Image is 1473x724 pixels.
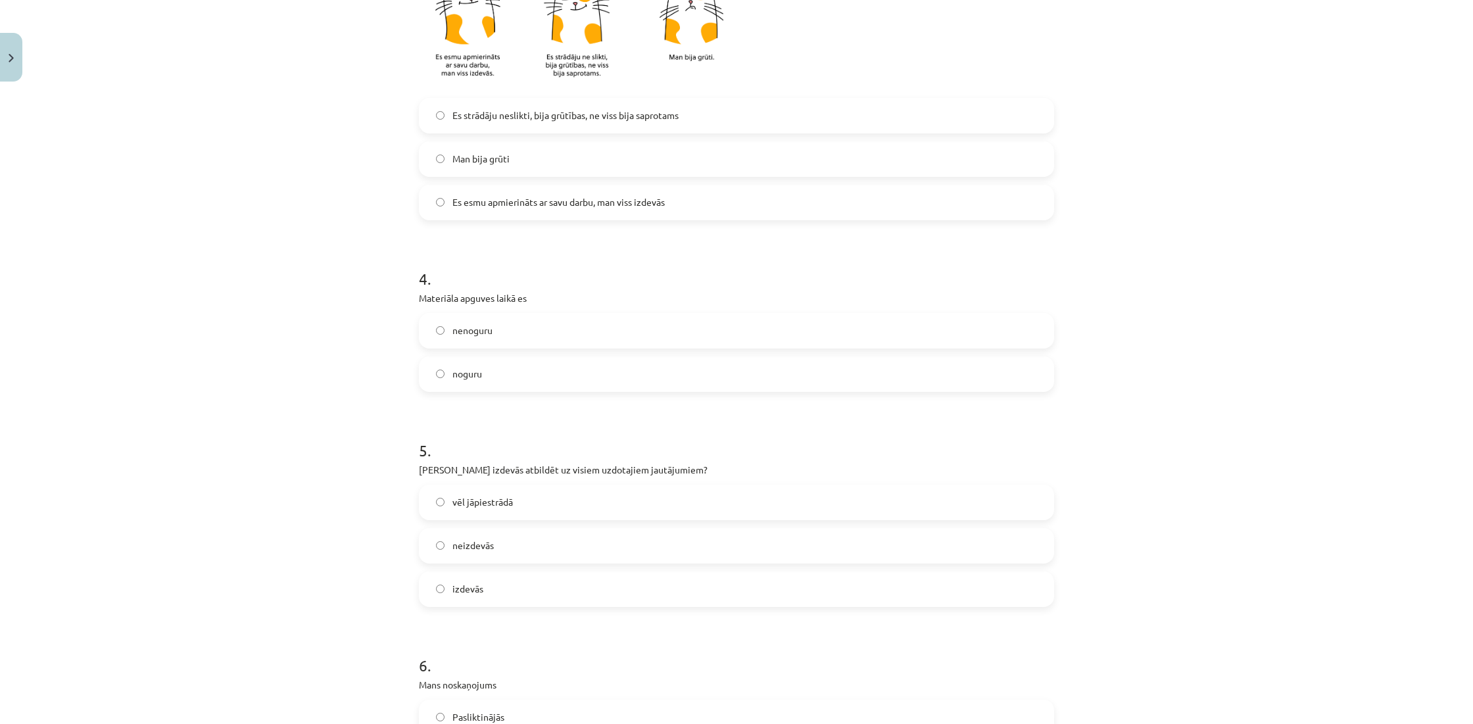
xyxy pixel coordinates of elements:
input: Es strādāju neslikti, bija grūtības, ne viss bija saprotams [436,111,445,120]
p: [PERSON_NAME] izdevās atbildēt uz visiem uzdotajiem jautājumiem? [419,463,1054,477]
input: Es esmu apmierināts ar savu darbu, man viss izdevās [436,198,445,206]
input: Pasliktinājās [436,713,445,721]
span: nenoguru [452,324,493,337]
span: izdevās [452,582,483,596]
h1: 6 . [419,633,1054,674]
span: noguru [452,367,482,381]
h1: 4 . [419,247,1054,287]
span: Pasliktinājās [452,710,504,724]
input: noguru [436,370,445,378]
span: Man bija grūti [452,152,510,166]
span: Es strādāju neslikti, bija grūtības, ne viss bija saprotams [452,109,679,122]
span: Es esmu apmierināts ar savu darbu, man viss izdevās [452,195,665,209]
img: icon-close-lesson-0947bae3869378f0d4975bcd49f059093ad1ed9edebbc8119c70593378902aed.svg [9,54,14,62]
p: Mans noskaņojums [419,678,1054,692]
input: vēl jāpiestrādā [436,498,445,506]
span: neizdevās [452,539,494,552]
input: nenoguru [436,326,445,335]
input: neizdevās [436,541,445,550]
span: vēl jāpiestrādā [452,495,513,509]
h1: 5 . [419,418,1054,459]
input: Man bija grūti [436,155,445,163]
input: izdevās [436,585,445,593]
p: Materiāla apguves laikā es [419,291,1054,305]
